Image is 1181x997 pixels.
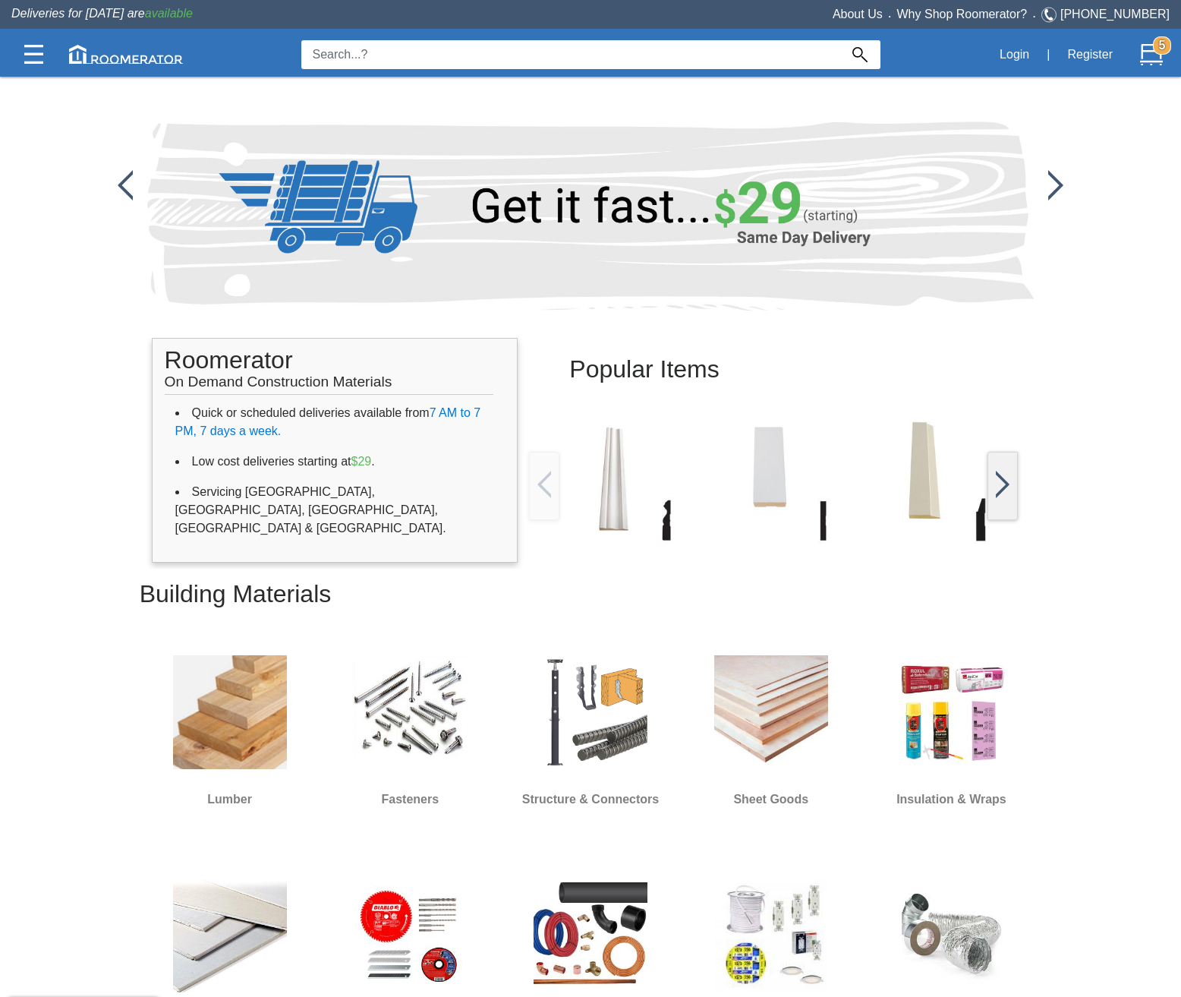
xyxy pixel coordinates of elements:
[173,790,287,809] h6: Lumber
[894,655,1008,769] img: Insulation.jpg
[175,398,494,446] li: Quick or scheduled deliveries available from
[173,879,287,992] img: Drywall.jpg
[353,790,467,809] h6: Fasteners
[569,344,977,395] h2: Popular Items
[894,790,1008,809] h6: Insulation & Wraps
[714,644,828,819] a: Sheet Goods
[894,644,1008,819] a: Insulation & Wraps
[714,879,828,992] img: Electrical.jpg
[1059,39,1121,71] button: Register
[897,8,1028,21] a: Why Shop Roomerator?
[145,7,193,20] span: available
[534,879,647,992] img: Plumbing.jpg
[833,8,883,21] a: About Us
[714,790,828,809] h6: Sheet Goods
[1038,38,1059,71] div: |
[991,39,1038,71] button: Login
[118,170,133,200] img: /app/images/Buttons/favicon.jpg
[894,879,1008,992] img: HVAC.jpg
[1153,36,1171,55] strong: 5
[858,412,991,545] img: /app/images/Buttons/favicon.jpg
[165,366,392,390] span: On Demand Construction Materials
[522,790,659,809] h6: Structure & Connectors
[353,644,467,819] a: Fasteners
[173,655,287,769] img: Lumber.jpg
[1041,5,1060,24] img: Telephone.svg
[173,644,287,819] a: Lumber
[11,7,193,20] span: Deliveries for [DATE] are
[69,45,183,64] img: roomerator-logo.svg
[522,644,659,819] a: Structure & Connectors
[165,339,493,395] h1: Roomerator
[534,655,647,769] img: S&H.jpg
[140,569,1042,620] h2: Building Materials
[1140,43,1163,66] img: Cart.svg
[883,13,897,20] span: •
[175,477,494,544] li: Servicing [GEOGRAPHIC_DATA], [GEOGRAPHIC_DATA], [GEOGRAPHIC_DATA], [GEOGRAPHIC_DATA] & [GEOGRAPHI...
[24,45,43,64] img: Categories.svg
[1048,170,1063,200] img: /app/images/Buttons/favicon.jpg
[175,446,494,477] li: Low cost deliveries starting at .
[351,455,371,468] span: $29
[301,40,839,69] input: Search...?
[703,412,836,545] img: /app/images/Buttons/favicon.jpg
[852,47,868,62] img: Search_Icon.svg
[353,879,467,992] img: Blades-&-Bits.jpg
[1060,8,1170,21] a: [PHONE_NUMBER]
[996,471,1009,498] img: /app/images/Buttons/favicon.jpg
[353,655,467,769] img: Screw.jpg
[547,412,680,545] img: /app/images/Buttons/favicon.jpg
[1027,13,1041,20] span: •
[714,655,828,769] img: Sheet_Good.jpg
[537,471,551,498] img: /app/images/Buttons/favicon.jpg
